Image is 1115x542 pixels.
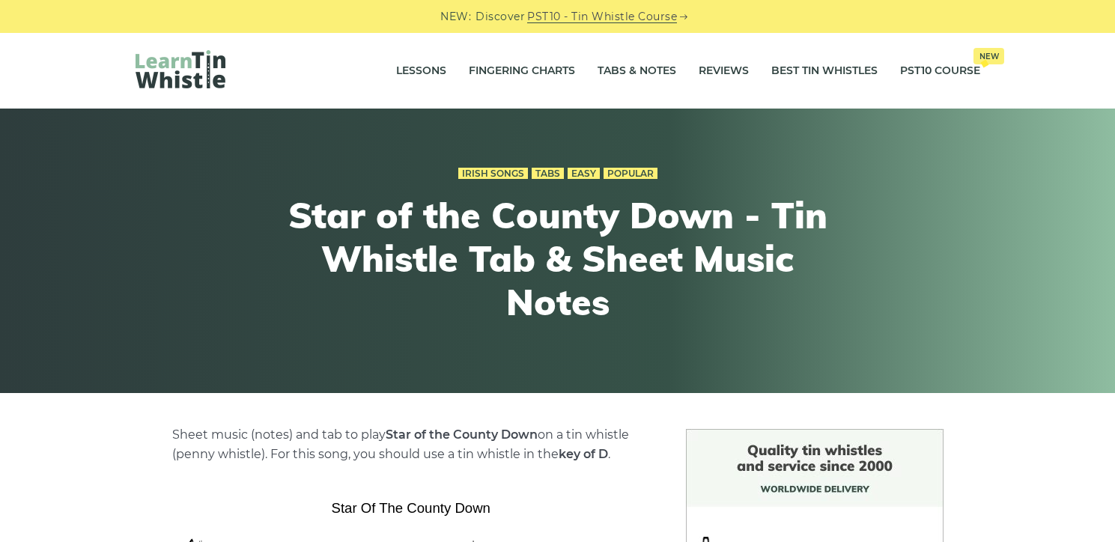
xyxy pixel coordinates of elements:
strong: key of D [559,447,608,461]
a: Fingering Charts [469,52,575,90]
a: Tabs [532,168,564,180]
p: Sheet music (notes) and tab to play on a tin whistle (penny whistle). For this song, you should u... [172,425,650,464]
a: PST10 CourseNew [900,52,980,90]
h1: Star of the County Down - Tin Whistle Tab & Sheet Music Notes [282,194,833,323]
a: Tabs & Notes [598,52,676,90]
a: Popular [604,168,657,180]
span: New [973,48,1004,64]
strong: Star of the County Down [386,427,538,442]
img: LearnTinWhistle.com [136,50,225,88]
a: Lessons [396,52,446,90]
a: Irish Songs [458,168,528,180]
a: Reviews [699,52,749,90]
a: Best Tin Whistles [771,52,878,90]
a: Easy [568,168,600,180]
